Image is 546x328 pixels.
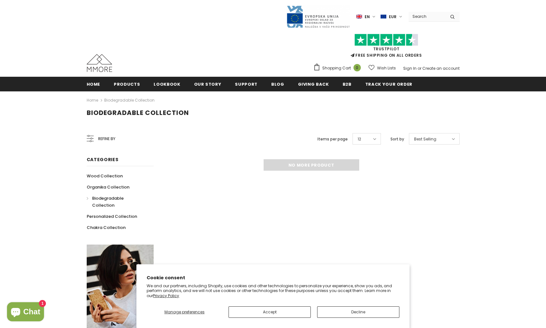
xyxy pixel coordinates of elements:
[87,213,137,219] span: Personalized Collection
[87,77,100,91] a: Home
[87,193,147,211] a: Biodegradable Collection
[422,66,460,71] a: Create an account
[194,77,222,91] a: Our Story
[343,81,352,87] span: B2B
[87,96,98,104] a: Home
[286,5,350,28] img: Javni Razpis
[154,81,180,87] span: Lookbook
[98,135,115,142] span: Refine by
[365,14,370,20] span: en
[87,108,189,117] span: Biodegradable Collection
[353,64,361,71] span: 0
[87,182,129,193] a: Organika Collection
[313,63,364,73] a: Shopping Cart 0
[317,136,348,142] label: Items per page
[154,77,180,91] a: Lookbook
[298,77,329,91] a: Giving back
[358,136,361,142] span: 12
[87,184,129,190] span: Organika Collection
[414,136,436,142] span: Best Selling
[87,222,126,233] a: Chakra Collection
[114,77,140,91] a: Products
[403,66,417,71] a: Sign In
[373,46,400,52] a: Trustpilot
[390,136,404,142] label: Sort by
[147,306,222,318] button: Manage preferences
[87,225,126,231] span: Chakra Collection
[271,81,284,87] span: Blog
[317,306,399,318] button: Decline
[409,12,445,21] input: Search Site
[194,81,222,87] span: Our Story
[87,211,137,222] a: Personalized Collection
[153,293,179,298] a: Privacy Policy
[343,77,352,91] a: B2B
[354,34,418,46] img: Trust Pilot Stars
[365,81,412,87] span: Track your order
[229,306,311,318] button: Accept
[87,156,119,163] span: Categories
[235,81,258,87] span: support
[164,309,205,315] span: Manage preferences
[286,14,350,19] a: Javni Razpis
[313,37,460,58] span: FREE SHIPPING ON ALL ORDERS
[87,170,123,182] a: Wood Collection
[322,65,351,71] span: Shopping Cart
[147,275,399,281] h2: Cookie consent
[147,283,399,298] p: We and our partners, including Shopify, use cookies and other technologies to personalize your ex...
[389,14,397,20] span: EUR
[104,97,155,103] a: Biodegradable Collection
[87,81,100,87] span: Home
[368,62,396,74] a: Wish Lists
[114,81,140,87] span: Products
[92,195,124,208] span: Biodegradable Collection
[271,77,284,91] a: Blog
[87,54,112,72] img: MMORE Cases
[365,77,412,91] a: Track your order
[5,302,46,323] inbox-online-store-chat: Shopify online store chat
[377,65,396,71] span: Wish Lists
[87,173,123,179] span: Wood Collection
[356,14,362,19] img: i-lang-1.png
[235,77,258,91] a: support
[418,66,421,71] span: or
[298,81,329,87] span: Giving back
